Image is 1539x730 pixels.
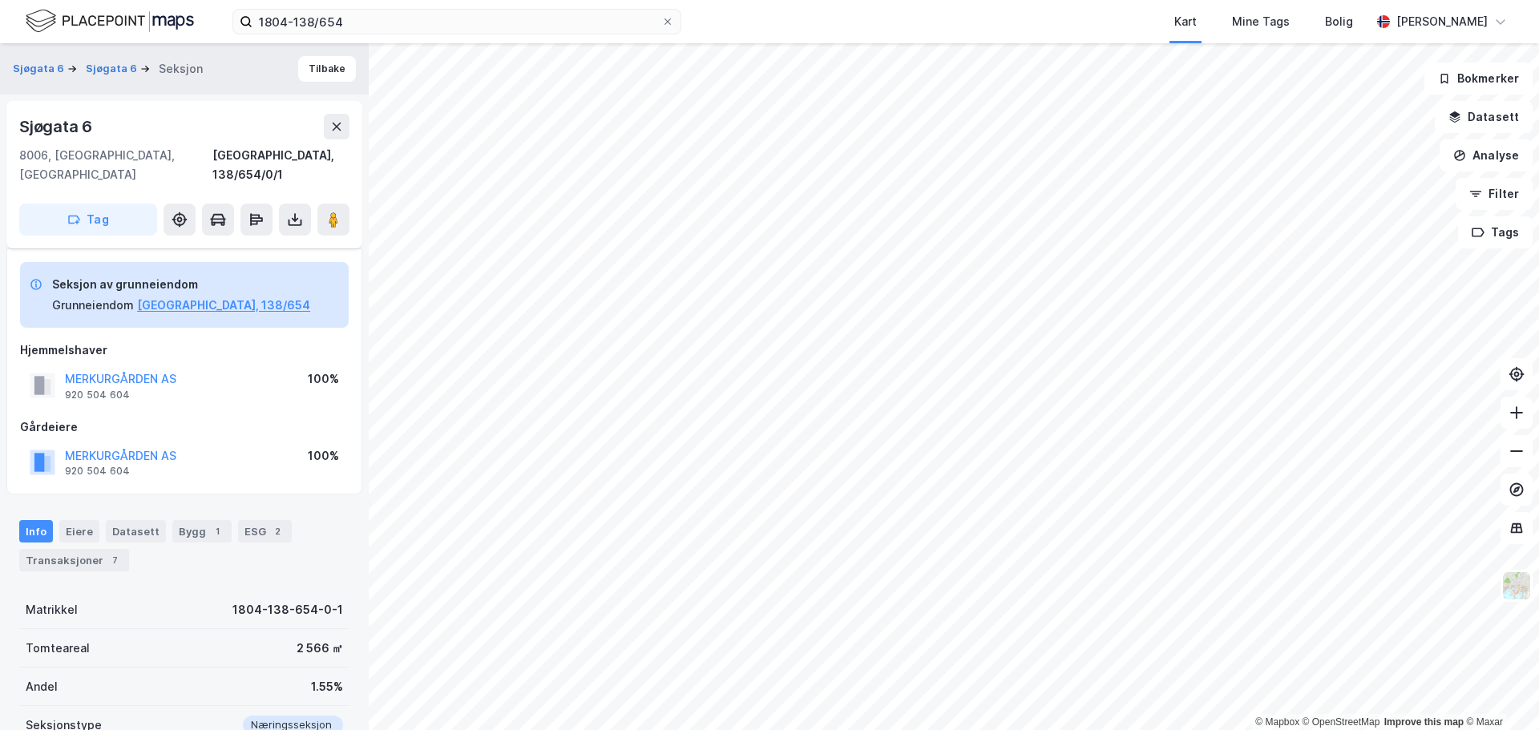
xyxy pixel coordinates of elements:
[19,204,157,236] button: Tag
[1459,653,1539,730] iframe: Chat Widget
[52,275,310,294] div: Seksjon av grunneiendom
[297,639,343,658] div: 2 566 ㎡
[106,520,166,542] div: Datasett
[1424,63,1533,95] button: Bokmerker
[308,369,339,389] div: 100%
[26,677,58,696] div: Andel
[107,552,123,568] div: 7
[59,520,99,542] div: Eiere
[1435,101,1533,133] button: Datasett
[26,639,90,658] div: Tomteareal
[1384,716,1464,728] a: Improve this map
[159,59,203,79] div: Seksjon
[52,296,134,315] div: Grunneiendom
[308,446,339,466] div: 100%
[1501,571,1532,601] img: Z
[1440,139,1533,171] button: Analyse
[1459,653,1539,730] div: Kontrollprogram for chat
[1303,716,1380,728] a: OpenStreetMap
[1325,12,1353,31] div: Bolig
[269,523,285,539] div: 2
[209,523,225,539] div: 1
[26,7,194,35] img: logo.f888ab2527a4732fd821a326f86c7f29.svg
[65,465,130,478] div: 920 504 604
[13,61,67,77] button: Sjøgata 6
[20,341,349,360] div: Hjemmelshaver
[19,520,53,542] div: Info
[137,296,310,315] button: [GEOGRAPHIC_DATA], 138/654
[311,677,343,696] div: 1.55%
[238,520,292,542] div: ESG
[1232,12,1290,31] div: Mine Tags
[19,146,212,184] div: 8006, [GEOGRAPHIC_DATA], [GEOGRAPHIC_DATA]
[65,389,130,401] div: 920 504 604
[1174,12,1197,31] div: Kart
[232,600,343,619] div: 1804-138-654-0-1
[1456,178,1533,210] button: Filter
[20,417,349,437] div: Gårdeiere
[19,114,95,139] div: Sjøgata 6
[212,146,349,184] div: [GEOGRAPHIC_DATA], 138/654/0/1
[1458,216,1533,248] button: Tags
[1396,12,1488,31] div: [PERSON_NAME]
[298,56,356,82] button: Tilbake
[252,10,661,34] input: Søk på adresse, matrikkel, gårdeiere, leietakere eller personer
[26,600,78,619] div: Matrikkel
[19,549,129,571] div: Transaksjoner
[1255,716,1299,728] a: Mapbox
[86,61,140,77] button: Sjøgata 6
[172,520,232,542] div: Bygg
